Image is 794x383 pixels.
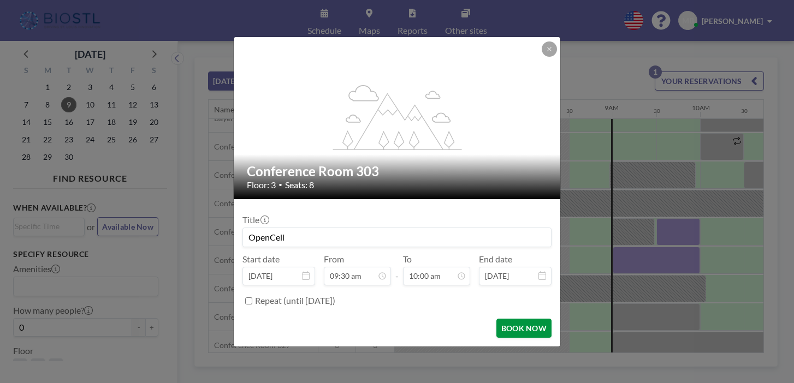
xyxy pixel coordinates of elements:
span: - [395,258,399,282]
label: Start date [242,254,280,265]
span: • [279,181,282,189]
label: Repeat (until [DATE]) [255,295,335,306]
label: End date [479,254,512,265]
g: flex-grow: 1.2; [333,84,462,149]
button: BOOK NOW [496,319,552,338]
input: Michael's reservation [243,228,551,247]
label: To [403,254,412,265]
h2: Conference Room 303 [247,163,548,179]
span: Seats: 8 [285,179,314,190]
span: Floor: 3 [247,179,276,190]
label: Title [242,214,268,225]
label: From [324,254,344,265]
